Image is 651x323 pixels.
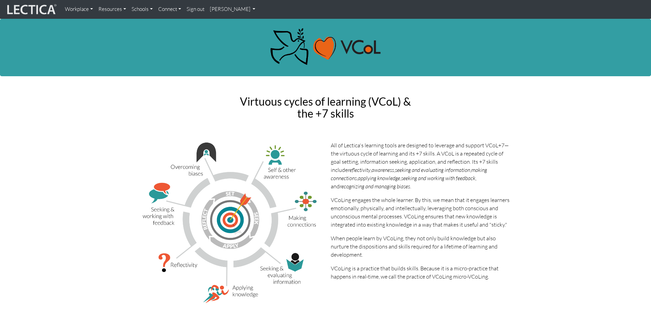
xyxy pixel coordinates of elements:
[141,141,321,304] img: VCoL+7 illustration
[358,175,400,181] i: applying knowledge
[96,3,129,16] a: Resources
[401,175,475,181] i: seeking and working with feedback
[184,3,207,16] a: Sign out
[371,166,394,173] i: awareness
[207,3,258,16] a: [PERSON_NAME]
[395,166,470,173] i: seeking and evaluating information
[331,166,487,181] i: making connections
[331,264,510,281] p: VCoLing is a practice that builds skills. Because it is a micro-practice that happens in real-tim...
[155,3,184,16] a: Connect
[62,3,96,16] a: Workplace
[331,234,510,259] p: When people learn by VCoLing, they not only build knowledge but also nurture the dispositions and...
[129,3,155,16] a: Schools
[340,183,410,190] i: recognizing and managing biases
[331,141,510,190] p: All of Lectica's learning tools are designed to leverage and support VCoL+7—the virtuous cycle of...
[348,166,370,173] i: reflectivity
[331,196,510,229] p: VCoLing engages the whole learner. By this, we mean that it engages learners emotionally, physica...
[5,3,57,16] img: lecticalive
[236,95,415,119] h2: Virtuous cycles of learning (VCoL) & the +7 skills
